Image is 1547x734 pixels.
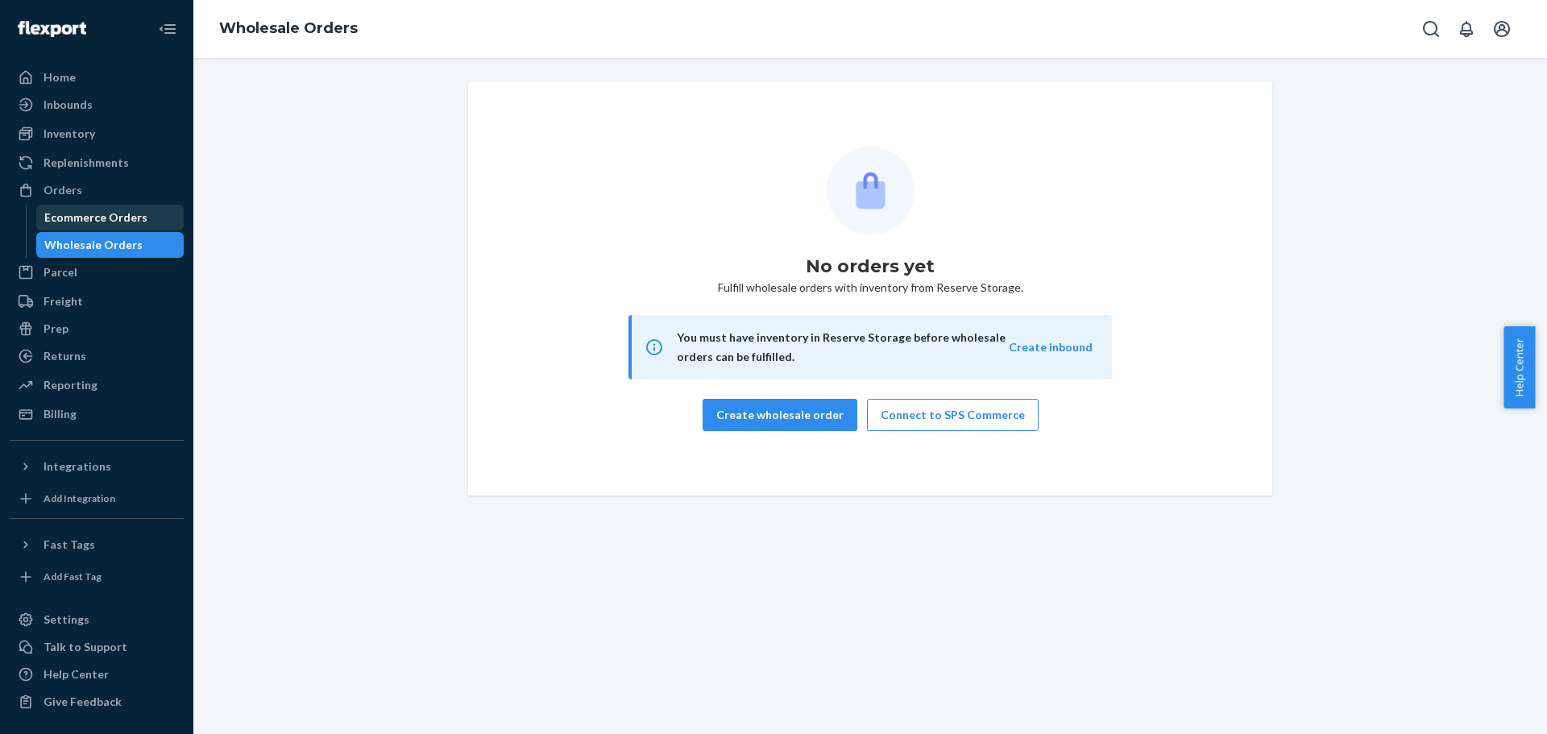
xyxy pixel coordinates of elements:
[10,486,184,512] a: Add Integration
[10,92,184,118] a: Inbounds
[1503,326,1535,408] button: Help Center
[10,372,184,398] a: Reporting
[44,264,77,280] div: Parcel
[10,343,184,369] a: Returns
[1486,13,1518,45] button: Open account menu
[10,288,184,314] a: Freight
[44,126,95,142] div: Inventory
[10,634,184,660] a: Talk to Support
[10,661,184,687] a: Help Center
[44,612,89,628] div: Settings
[10,64,184,90] a: Home
[10,564,184,590] a: Add Fast Tag
[44,639,127,655] div: Talk to Support
[44,537,95,553] div: Fast Tags
[10,121,184,147] a: Inventory
[10,607,184,632] a: Settings
[44,237,143,253] div: Wholesale Orders
[36,205,185,230] a: Ecommerce Orders
[806,254,935,280] h1: No orders yet
[1450,13,1483,45] button: Open notifications
[44,491,115,505] div: Add Integration
[44,182,82,198] div: Orders
[151,13,184,45] button: Close Navigation
[44,377,97,393] div: Reporting
[44,406,77,422] div: Billing
[10,259,184,285] a: Parcel
[10,454,184,479] button: Integrations
[481,147,1259,431] div: Fulfill wholesale orders with inventory from Reserve Storage.
[219,19,358,37] a: Wholesale Orders
[10,177,184,203] a: Orders
[1009,339,1093,355] button: Create inbound
[44,69,76,85] div: Home
[1415,13,1447,45] button: Open Search Box
[44,570,102,583] div: Add Fast Tag
[703,399,857,431] button: Create wholesale order
[44,293,83,309] div: Freight
[44,694,122,710] div: Give Feedback
[44,458,111,475] div: Integrations
[10,689,184,715] button: Give Feedback
[677,328,1009,367] div: You must have inventory in Reserve Storage before wholesale orders can be fulfilled.
[44,209,147,226] div: Ecommerce Orders
[10,532,184,558] button: Fast Tags
[10,401,184,427] a: Billing
[44,97,93,113] div: Inbounds
[867,399,1039,431] button: Connect to SPS Commerce
[44,666,109,682] div: Help Center
[36,232,185,258] a: Wholesale Orders
[18,21,86,37] img: Flexport logo
[44,321,68,337] div: Prep
[44,348,86,364] div: Returns
[44,155,129,171] div: Replenishments
[10,316,184,342] a: Prep
[10,150,184,176] a: Replenishments
[827,147,915,234] img: Empty list
[206,6,371,52] ol: breadcrumbs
